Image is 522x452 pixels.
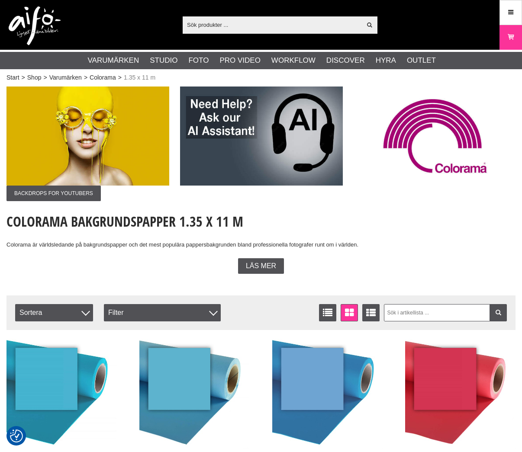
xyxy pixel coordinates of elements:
[6,339,116,449] img: Colorama Bakgrundspapper 1.35x11m Sky Blue
[118,73,122,82] span: >
[246,262,276,270] span: Läs mer
[407,55,436,66] a: Outlet
[49,73,82,82] a: Varumärken
[384,304,507,321] input: Sök i artikellista ...
[180,87,343,186] img: Annons:003 ban-elin-AIelin.jpg
[341,304,358,321] a: Fönstervisning
[6,240,516,250] p: Colorama är världsledande på bakgrundspapper och det mest populära pappersbakgrunden bland profes...
[10,428,23,444] button: Samtyckesinställningar
[354,87,516,186] img: Annons:001 ban-colorama-logga.jpg
[27,73,42,82] a: Shop
[272,339,382,449] img: Colorama Bakgrundspapper 1.35x11m Riviera
[6,87,169,186] img: Annons:002 ban-colorama-yellow001.jpg
[84,73,87,82] span: >
[6,212,516,231] h1: Colorama Bakgrundspapper 1.35 x 11 m
[139,339,249,449] img: Colorama Bakgrundspapper 1.35x11m Aqua
[150,55,177,66] a: Studio
[490,304,507,321] a: Filtrera
[271,55,316,66] a: Workflow
[183,18,361,31] input: Sök produkter ...
[124,73,155,82] span: 1.35 x 11 m
[9,6,61,45] img: logo.png
[10,430,23,442] img: Revisit consent button
[326,55,365,66] a: Discover
[188,55,209,66] a: Foto
[104,304,221,321] div: Filter
[376,55,396,66] a: Hyra
[15,304,93,321] span: Sortera
[6,186,101,201] span: Backdrops for YouTubers
[6,73,19,82] a: Start
[319,304,336,321] a: Listvisning
[405,339,515,449] img: Colorama Bakgrundspapper 1.35x11m Cherry
[22,73,25,82] span: >
[6,87,169,201] a: Annons:002 ban-colorama-yellow001.jpgBackdrops for YouTubers
[90,73,116,82] a: Colorama
[362,304,380,321] a: Utökad listvisning
[88,55,139,66] a: Varumärken
[219,55,260,66] a: Pro Video
[43,73,47,82] span: >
